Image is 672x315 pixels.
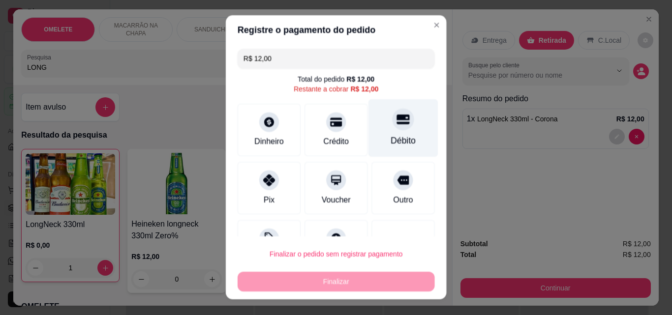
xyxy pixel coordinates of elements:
div: Outro [393,194,413,206]
input: Ex.: hambúrguer de cordeiro [244,49,429,69]
button: Close [428,18,444,33]
div: Crédito [323,136,349,148]
div: Restante a cobrar [294,85,378,94]
div: R$ 12,00 [346,75,374,85]
div: Dinheiro [254,136,284,148]
button: Finalizar o pedido sem registrar pagamento [238,244,435,264]
header: Registre o pagamento do pedido [226,16,447,45]
div: Voucher [322,194,351,206]
div: Total do pedido [298,75,374,85]
div: Débito [391,135,416,147]
div: Pix [264,194,275,206]
div: R$ 12,00 [350,85,378,94]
